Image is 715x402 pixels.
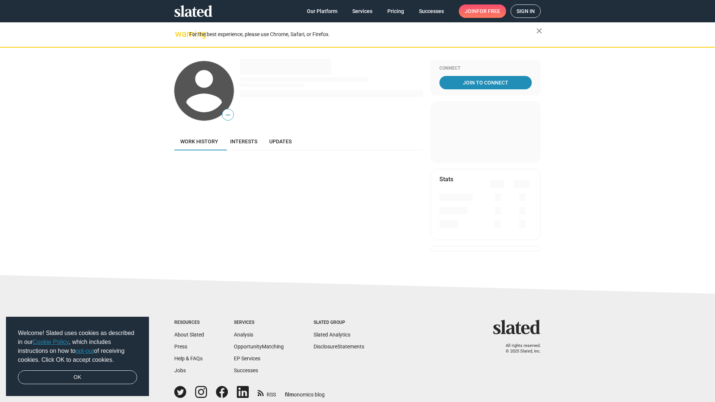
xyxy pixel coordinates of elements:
[189,29,536,39] div: For the best experience, please use Chrome, Safari, or Firefox.
[439,175,453,183] mat-card-title: Stats
[222,110,233,120] span: —
[439,66,532,71] div: Connect
[269,138,292,144] span: Updates
[517,5,535,17] span: Sign in
[33,339,69,345] a: Cookie Policy
[301,4,343,18] a: Our Platform
[346,4,378,18] a: Services
[285,392,294,398] span: film
[174,133,224,150] a: Work history
[387,4,404,18] span: Pricing
[419,4,444,18] span: Successes
[258,387,276,398] a: RSS
[465,4,500,18] span: Join
[234,367,258,373] a: Successes
[76,348,94,354] a: opt-out
[180,138,218,144] span: Work history
[477,4,500,18] span: for free
[285,385,325,398] a: filmonomics blog
[234,355,260,361] a: EP Services
[307,4,337,18] span: Our Platform
[535,26,544,35] mat-icon: close
[18,370,137,385] a: dismiss cookie message
[441,76,530,89] span: Join To Connect
[498,343,541,354] p: All rights reserved. © 2025 Slated, Inc.
[174,344,187,350] a: Press
[174,332,204,338] a: About Slated
[234,344,284,350] a: OpportunityMatching
[439,76,532,89] a: Join To Connect
[174,320,204,326] div: Resources
[234,320,284,326] div: Services
[314,320,364,326] div: Slated Group
[413,4,450,18] a: Successes
[263,133,298,150] a: Updates
[18,329,137,364] span: Welcome! Slated uses cookies as described in our , which includes instructions on how to of recei...
[174,355,203,361] a: Help & FAQs
[511,4,541,18] a: Sign in
[314,332,350,338] a: Slated Analytics
[381,4,410,18] a: Pricing
[230,138,257,144] span: Interests
[234,332,253,338] a: Analysis
[175,29,184,38] mat-icon: warning
[224,133,263,150] a: Interests
[352,4,372,18] span: Services
[174,367,186,373] a: Jobs
[6,317,149,396] div: cookieconsent
[314,344,364,350] a: DisclosureStatements
[459,4,506,18] a: Joinfor free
